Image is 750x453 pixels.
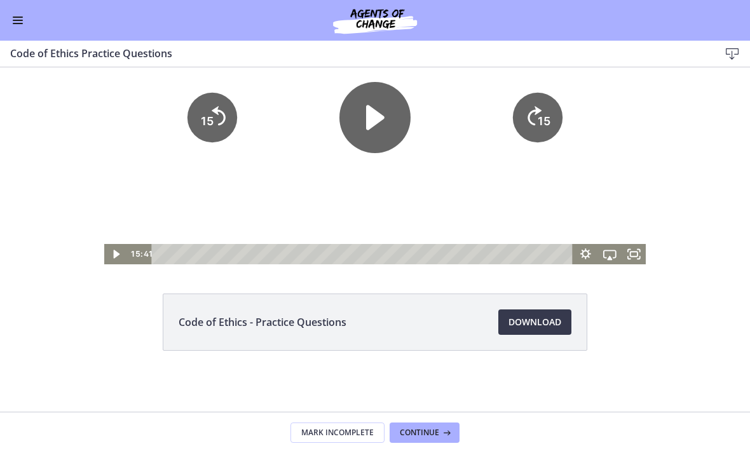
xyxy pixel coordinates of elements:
button: Skip ahead 15 seconds [513,101,562,151]
button: Show settings menu [573,252,597,273]
h3: Code of Ethics Practice Questions [10,46,699,61]
span: Download [508,314,561,330]
button: Mark Incomplete [290,423,385,443]
a: Download [498,309,571,335]
span: Mark Incomplete [301,428,374,438]
button: Fullscreen [622,252,646,273]
button: Continue [390,423,460,443]
span: Continue [400,428,439,438]
button: Airplay [597,252,622,273]
span: Code of Ethics - Practice Questions [179,314,346,330]
div: Playbar [160,252,568,273]
tspan: 15 [538,123,550,136]
button: Enable menu [10,13,25,28]
button: Skip back 15 seconds [187,101,237,151]
tspan: 15 [201,123,214,136]
button: Play Video [339,90,411,161]
img: Agents of Change [299,5,451,36]
button: Play Video [104,252,128,273]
